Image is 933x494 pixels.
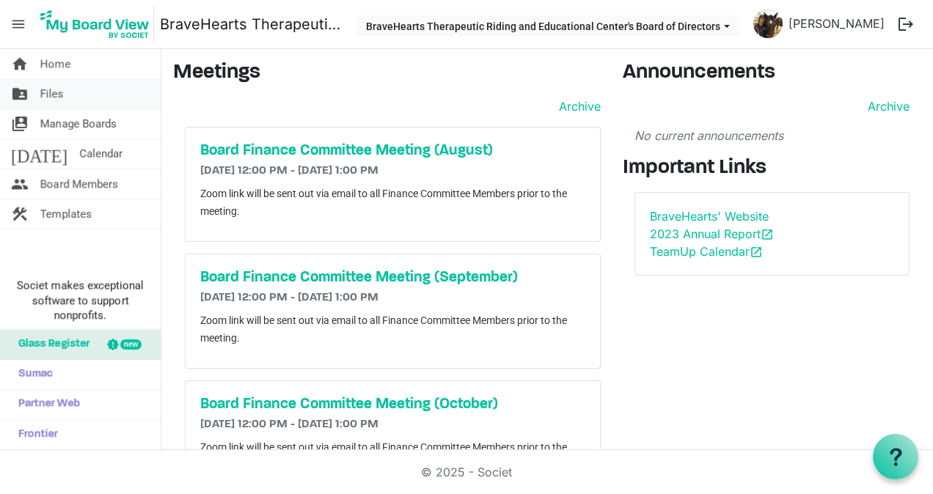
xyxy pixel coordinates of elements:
[200,396,585,413] a: Board Finance Committee Meeting (October)
[40,49,70,78] span: Home
[11,79,29,108] span: folder_shared
[11,330,89,359] span: Glass Register
[623,156,922,181] h3: Important Links
[36,6,154,43] img: My Board View Logo
[40,79,64,108] span: Files
[200,314,567,344] span: Zoom link will be sent out via email to all Finance Committee Members prior to the meeting.
[79,139,122,169] span: Calendar
[11,49,29,78] span: home
[421,465,512,479] a: © 2025 - Societ
[553,97,601,115] a: Archive
[11,109,29,139] span: switch_account
[650,226,774,241] a: 2023 Annual Reportopen_in_new
[650,244,763,259] a: TeamUp Calendaropen_in_new
[634,127,910,144] p: No current announcements
[40,199,92,229] span: Templates
[173,61,601,86] h3: Meetings
[200,418,585,432] h6: [DATE] 12:00 PM - [DATE] 1:00 PM
[200,269,585,287] a: Board Finance Committee Meeting (September)
[36,6,160,43] a: My Board View Logo
[40,169,118,199] span: Board Members
[7,279,154,322] span: Societ makes exceptional software to support nonprofits.
[4,10,32,38] span: menu
[40,109,117,139] span: Manage Boards
[200,164,585,178] h6: [DATE] 12:00 PM - [DATE] 1:00 PM
[200,188,567,217] span: Zoom link will be sent out via email to all Finance Committee Members prior to the meeting.
[11,139,67,169] span: [DATE]
[200,142,585,160] a: Board Finance Committee Meeting (August)
[650,209,769,224] a: BraveHearts' Website
[356,15,739,36] button: BraveHearts Therapeutic Riding and Educational Center's Board of Directors dropdownbutton
[160,10,342,39] a: BraveHearts Therapeutic Riding and Educational Center's Board of Directors
[11,169,29,199] span: people
[761,228,774,241] span: open_in_new
[200,291,585,305] h6: [DATE] 12:00 PM - [DATE] 1:00 PM
[200,441,567,471] span: Zoom link will be sent out via email to all Finance Committee Members prior to the meeting.
[11,390,80,419] span: Partner Web
[750,246,763,259] span: open_in_new
[753,9,783,38] img: soG8ngqyo8mfsLl7qavYA1W50_jgETOwQQYy_uxBnjq3-U2bjp1MqSY6saXxc6u9ROKTL24E-CUSpUAvpVE2Kg_thumb.png
[11,360,53,389] span: Sumac
[623,61,922,86] h3: Announcements
[120,339,142,350] div: new
[862,97,910,115] a: Archive
[890,9,921,40] button: logout
[783,9,890,38] a: [PERSON_NAME]
[11,199,29,229] span: construction
[11,420,58,449] span: Frontier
